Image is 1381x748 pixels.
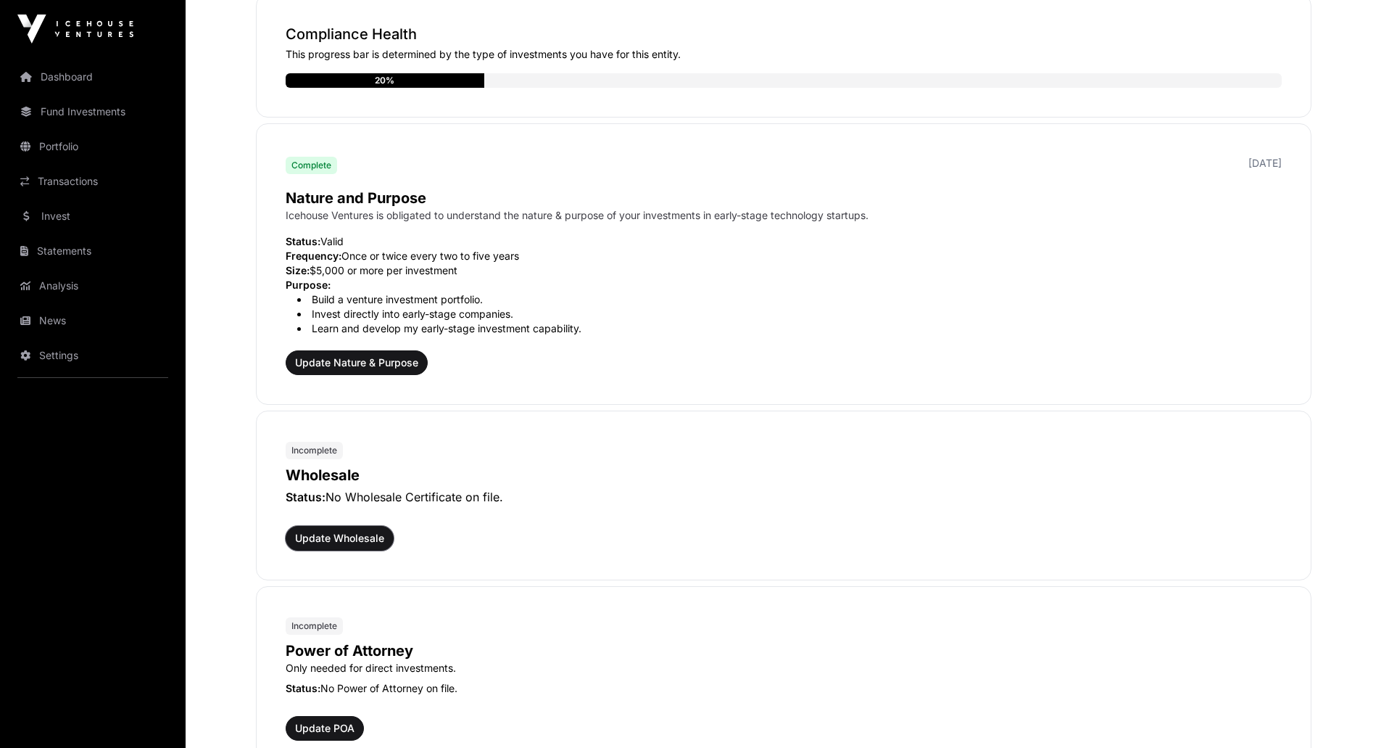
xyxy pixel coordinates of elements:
span: Status: [286,490,325,504]
li: Invest directly into early-stage companies. [297,307,1282,321]
div: 20% [375,73,394,88]
p: $5,000 or more per investment [286,263,1282,278]
a: Fund Investments [12,96,174,128]
li: Build a venture investment portfolio. [297,292,1282,307]
p: [DATE] [1248,156,1282,170]
span: Status: [286,682,320,694]
a: Settings [12,340,174,371]
a: Transactions [12,165,174,197]
p: Once or twice every two to five years [286,249,1282,263]
p: No Wholesale Certificate on file. [286,488,1282,506]
span: Incomplete [291,445,337,456]
a: Portfolio [12,131,174,163]
p: This progress bar is determined by the type of investments you have for this entity. [286,47,1282,62]
iframe: Chat Widget [1309,678,1381,748]
p: Purpose: [286,278,1282,292]
a: Analysis [12,270,174,302]
span: Frequency: [286,250,341,262]
span: Complete [291,160,331,171]
p: Power of Attorney [286,641,1282,661]
span: Update POA [295,721,354,736]
p: Nature and Purpose [286,188,1282,208]
span: Incomplete [291,620,337,632]
button: Update Wholesale [286,526,394,551]
p: Compliance Health [286,24,1282,44]
button: Update Nature & Purpose [286,350,428,375]
span: Status: [286,235,320,247]
button: Update POA [286,716,364,741]
p: Icehouse Ventures is obligated to understand the nature & purpose of your investments in early-st... [286,208,1282,223]
a: News [12,305,174,337]
p: Only needed for direct investments. [286,661,1282,675]
a: Dashboard [12,61,174,93]
p: No Power of Attorney on file. [286,681,1282,696]
span: Update Nature & Purpose [295,355,418,370]
li: Learn and develop my early-stage investment capability. [297,321,1282,336]
span: Size: [286,264,310,276]
span: Update Wholesale [295,531,384,546]
img: Icehouse Ventures Logo [17,15,133,44]
p: Wholesale [286,465,1282,485]
a: Invest [12,200,174,232]
p: Valid [286,234,1282,249]
a: Statements [12,235,174,267]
